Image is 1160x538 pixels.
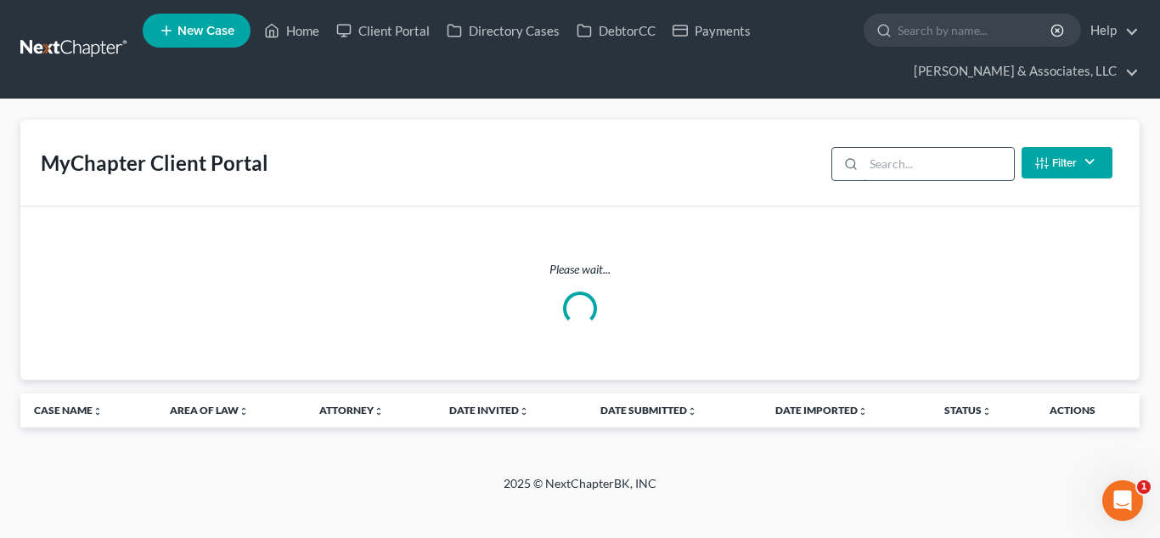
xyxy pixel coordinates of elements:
input: Search by name... [898,14,1053,46]
a: Attorneyunfold_more [319,404,384,416]
button: Filter [1022,147,1112,178]
i: unfold_more [982,406,992,416]
th: Actions [1036,394,1140,428]
a: DebtorCC [568,15,664,46]
input: Search... [864,148,1014,180]
a: Date Importedunfold_more [775,404,868,416]
iframe: Intercom live chat [1102,480,1143,521]
a: Date Submittedunfold_more [600,404,697,416]
a: Date Invitedunfold_more [449,404,529,416]
a: [PERSON_NAME] & Associates, LLC [905,56,1139,87]
a: Area of Lawunfold_more [170,404,249,416]
a: Statusunfold_more [944,404,992,416]
span: New Case [177,25,234,37]
i: unfold_more [374,406,384,416]
a: Help [1082,15,1139,46]
i: unfold_more [93,406,103,416]
i: unfold_more [687,406,697,416]
a: Directory Cases [438,15,568,46]
i: unfold_more [239,406,249,416]
div: 2025 © NextChapterBK, INC [96,475,1064,506]
p: Please wait... [34,261,1126,278]
div: MyChapter Client Portal [41,150,268,177]
a: Payments [664,15,759,46]
i: unfold_more [858,406,868,416]
a: Home [256,15,328,46]
span: 1 [1137,480,1151,494]
a: Client Portal [328,15,438,46]
a: Case Nameunfold_more [34,404,103,416]
i: unfold_more [519,406,529,416]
